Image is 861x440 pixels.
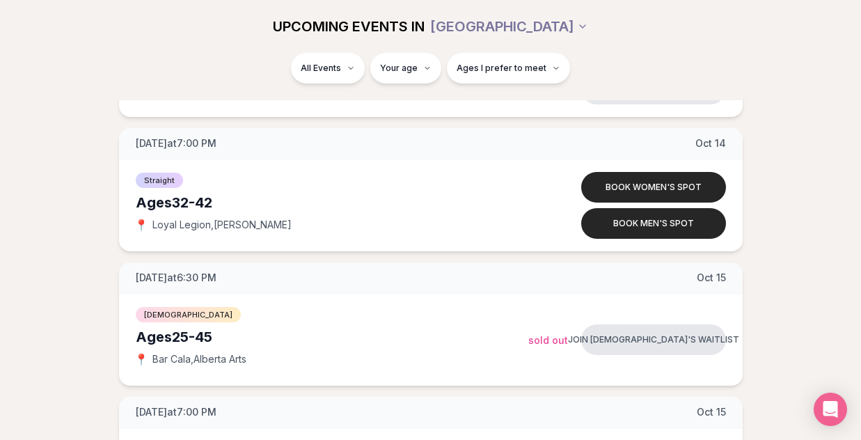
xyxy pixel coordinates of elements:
[136,173,183,188] span: Straight
[697,405,726,419] span: Oct 15
[301,63,341,74] span: All Events
[136,354,147,365] span: 📍
[136,136,216,150] span: [DATE] at 7:00 PM
[291,53,365,84] button: All Events
[370,53,441,84] button: Your age
[152,218,292,232] span: Loyal Legion , [PERSON_NAME]
[136,327,528,347] div: Ages 25-45
[136,405,216,419] span: [DATE] at 7:00 PM
[528,334,568,346] span: Sold Out
[136,193,528,212] div: Ages 32-42
[581,208,726,239] button: Book men's spot
[273,17,425,36] span: UPCOMING EVENTS IN
[581,324,726,355] button: Join [DEMOGRAPHIC_DATA]'s waitlist
[457,63,546,74] span: Ages I prefer to meet
[380,63,418,74] span: Your age
[136,307,241,322] span: [DEMOGRAPHIC_DATA]
[581,172,726,203] button: Book women's spot
[136,219,147,230] span: 📍
[814,393,847,426] div: Open Intercom Messenger
[697,271,726,285] span: Oct 15
[136,271,216,285] span: [DATE] at 6:30 PM
[152,352,246,366] span: Bar Cala , Alberta Arts
[430,11,588,42] button: [GEOGRAPHIC_DATA]
[447,53,570,84] button: Ages I prefer to meet
[695,136,726,150] span: Oct 14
